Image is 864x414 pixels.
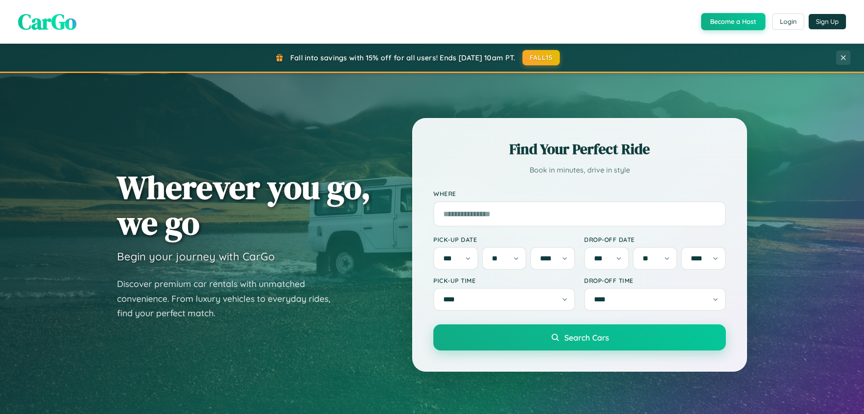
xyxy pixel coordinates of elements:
button: Login [772,14,804,30]
button: Search Cars [433,324,726,350]
h3: Begin your journey with CarGo [117,250,275,263]
label: Drop-off Time [584,277,726,284]
h1: Wherever you go, we go [117,169,371,241]
p: Book in minutes, drive in style [433,164,726,177]
p: Discover premium car rentals with unmatched convenience. From luxury vehicles to everyday rides, ... [117,277,342,321]
button: Sign Up [809,14,846,29]
label: Drop-off Date [584,236,726,243]
h2: Find Your Perfect Ride [433,139,726,159]
button: FALL15 [522,50,560,65]
span: Search Cars [564,332,609,342]
label: Pick-up Date [433,236,575,243]
label: Pick-up Time [433,277,575,284]
span: CarGo [18,7,76,36]
label: Where [433,190,726,198]
button: Become a Host [701,13,765,30]
span: Fall into savings with 15% off for all users! Ends [DATE] 10am PT. [290,53,516,62]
